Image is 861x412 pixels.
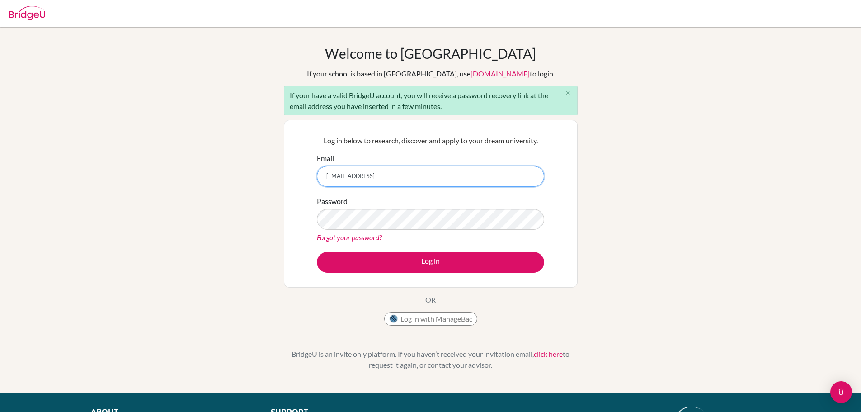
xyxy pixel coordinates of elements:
[325,45,536,62] h1: Welcome to [GEOGRAPHIC_DATA]
[284,86,578,115] div: If your have a valid BridgeU account, you will receive a password recovery link at the email addr...
[317,233,382,242] a: Forgot your password?
[317,252,544,273] button: Log in
[317,153,334,164] label: Email
[470,69,530,78] a: [DOMAIN_NAME]
[9,6,45,20] img: Bridge-U
[565,90,571,96] i: close
[284,349,578,370] p: BridgeU is an invite only platform. If you haven’t received your invitation email, to request it ...
[307,68,555,79] div: If your school is based in [GEOGRAPHIC_DATA], use to login.
[559,86,577,100] button: Close
[425,294,436,305] p: OR
[534,350,563,358] a: click here
[830,381,852,403] div: Open Intercom Messenger
[384,312,477,326] button: Log in with ManageBac
[317,135,544,146] p: Log in below to research, discover and apply to your dream university.
[317,196,348,207] label: Password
